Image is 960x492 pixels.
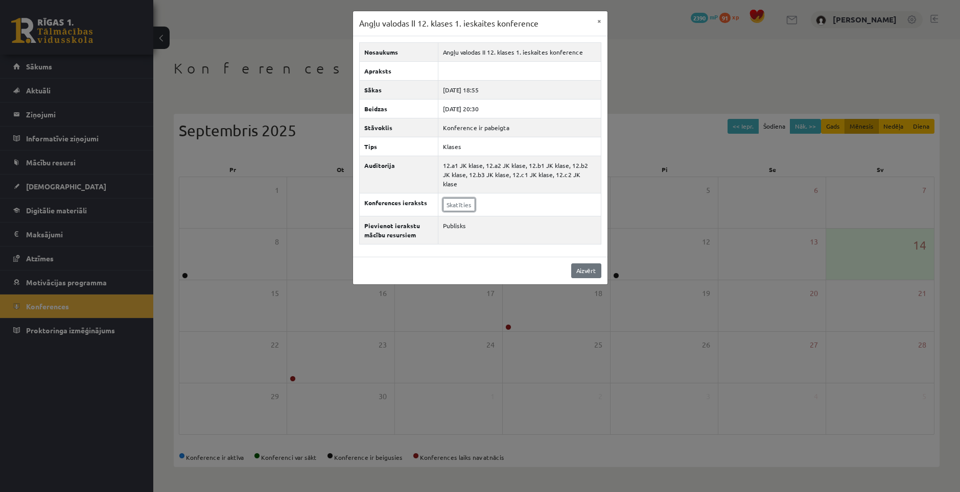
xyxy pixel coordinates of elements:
[359,137,438,156] th: Tips
[438,42,601,61] td: Angļu valodas II 12. klases 1. ieskaites konference
[591,11,607,31] button: ×
[359,17,538,30] h3: Angļu valodas II 12. klases 1. ieskaites konference
[438,118,601,137] td: Konference ir pabeigta
[571,263,601,278] a: Aizvērt
[359,118,438,137] th: Stāvoklis
[438,137,601,156] td: Klases
[359,80,438,99] th: Sākas
[438,80,601,99] td: [DATE] 18:55
[438,156,601,193] td: 12.a1 JK klase, 12.a2 JK klase, 12.b1 JK klase, 12.b2 JK klase, 12.b3 JK klase, 12.c1 JK klase, 1...
[438,216,601,244] td: Publisks
[359,42,438,61] th: Nosaukums
[359,156,438,193] th: Auditorija
[443,198,475,211] a: Skatīties
[438,99,601,118] td: [DATE] 20:30
[359,193,438,216] th: Konferences ieraksts
[359,99,438,118] th: Beidzas
[359,216,438,244] th: Pievienot ierakstu mācību resursiem
[359,61,438,80] th: Apraksts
